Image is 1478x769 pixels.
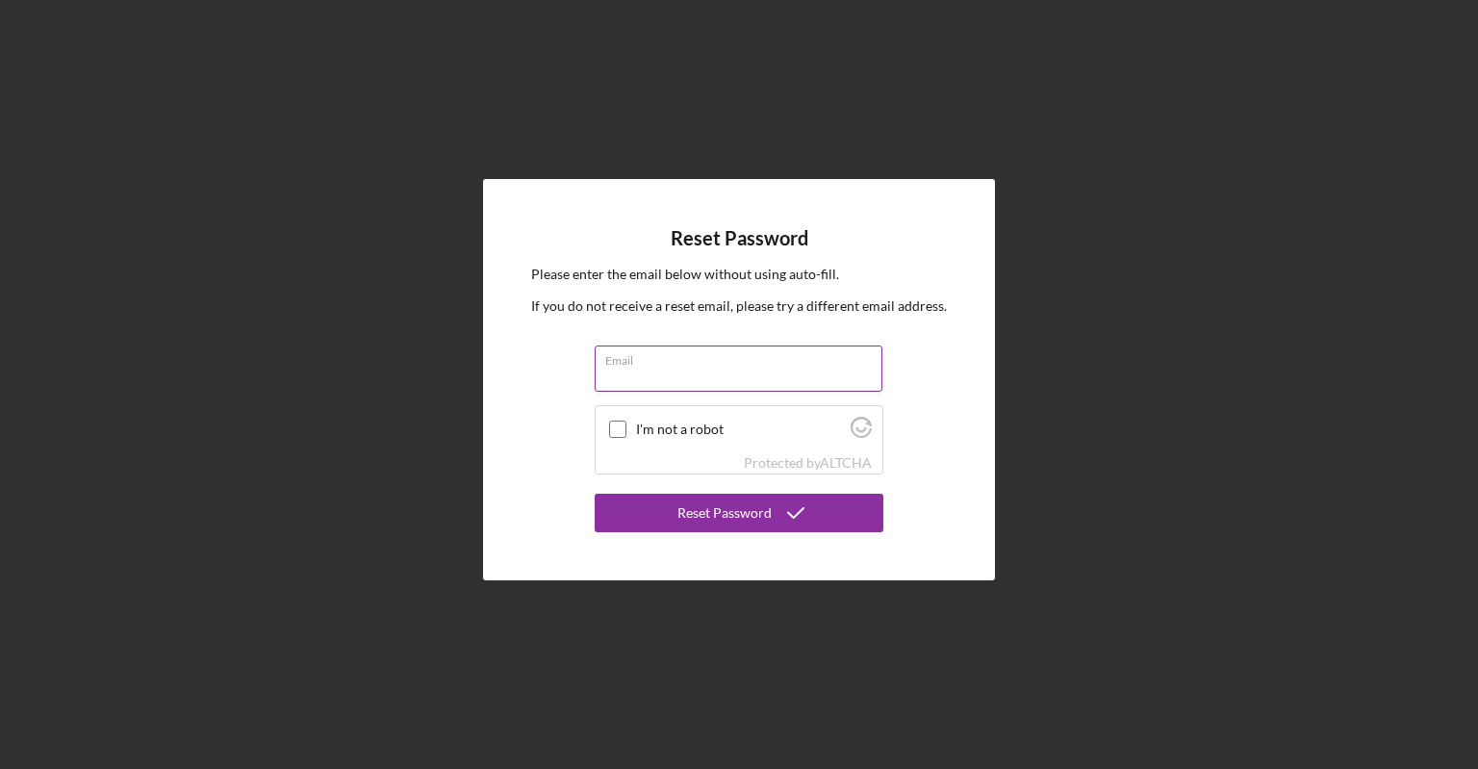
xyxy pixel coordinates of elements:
p: Please enter the email below without using auto-fill. [531,264,947,285]
div: Reset Password [677,494,772,532]
button: Reset Password [595,494,883,532]
h4: Reset Password [671,227,808,249]
label: Email [605,346,882,368]
a: Visit Altcha.org [820,454,872,471]
label: I'm not a robot [636,422,845,437]
p: If you do not receive a reset email, please try a different email address. [531,295,947,317]
div: Protected by [744,455,872,471]
a: Visit Altcha.org [851,424,872,441]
